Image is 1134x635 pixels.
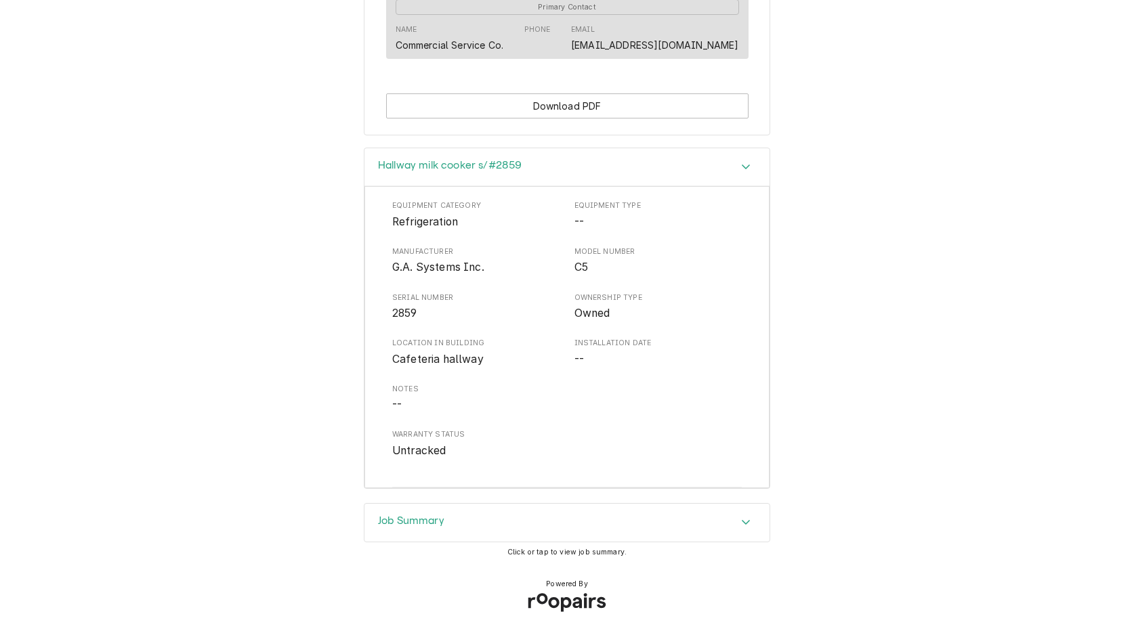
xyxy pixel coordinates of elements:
a: [EMAIL_ADDRESS][DOMAIN_NAME] [571,39,738,51]
span: Serial Number [392,292,560,303]
span: Refrigeration [392,215,458,228]
img: Roopairs [517,582,617,623]
div: Equipment Category [392,200,560,229]
button: Accordion Details Expand Trigger [364,504,770,542]
span: Notes [392,384,742,395]
span: Warranty Status [392,429,742,440]
span: Installation Date [574,338,742,349]
span: Equipment Type [574,214,742,230]
span: Powered By [546,579,588,590]
span: Manufacturer [392,259,560,276]
span: C5 [574,261,588,273]
div: Model Number [574,246,742,276]
div: Button Group [392,487,742,487]
span: Notes [392,397,742,413]
div: Name [396,24,417,35]
span: Serial Number [392,305,560,322]
span: Click or tap to view job summary. [507,548,627,556]
span: G.A. Systems Inc. [392,261,484,273]
div: Equipment Type [574,200,742,229]
div: Serial Number [392,292,560,322]
span: Owned [574,307,610,320]
span: Model Number [574,246,742,257]
span: Ownership Type [574,292,742,303]
div: Phone [524,24,551,51]
div: Ownership Type [574,292,742,322]
div: Notes [392,384,742,413]
button: Accordion Details Expand Trigger [364,148,770,187]
div: Commercial Service Co. [396,38,504,52]
div: Equipment Display [392,200,742,458]
span: Warranty Status [392,443,742,459]
span: Location in Building [392,338,560,349]
span: 2859 [392,307,417,320]
button: Download PDF [386,93,749,118]
span: Location in Building [392,351,560,368]
span: Installation Date [574,351,742,368]
div: Accordion Header [364,148,770,187]
div: Location in Building [392,338,560,367]
div: Button Group Row [386,93,749,118]
span: Ownership Type [574,305,742,322]
span: -- [574,353,584,366]
span: Manufacturer [392,246,560,257]
span: Cafeteria hallway [392,353,484,366]
div: Installation Date [574,338,742,367]
span: Equipment Category [392,214,560,230]
span: -- [392,398,402,411]
div: Name [396,24,504,51]
div: Phone [524,24,551,35]
div: Button Group [386,93,749,118]
h3: Hallway milk cooker s/#2859 [378,159,522,172]
div: Accordion Body [364,186,770,488]
div: Job Summary [364,503,770,542]
div: Email [571,24,738,51]
div: Warranty Status [392,429,742,458]
span: Equipment Category [392,200,560,211]
span: -- [574,215,584,228]
span: Model Number [574,259,742,276]
span: Untracked [392,444,446,457]
h3: Job Summary [378,514,444,527]
div: Email [571,24,595,35]
span: Equipment Type [574,200,742,211]
div: Manufacturer [392,246,560,276]
div: Hallway milk cooker s/#2859 [364,148,770,489]
div: Accordion Header [364,504,770,542]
